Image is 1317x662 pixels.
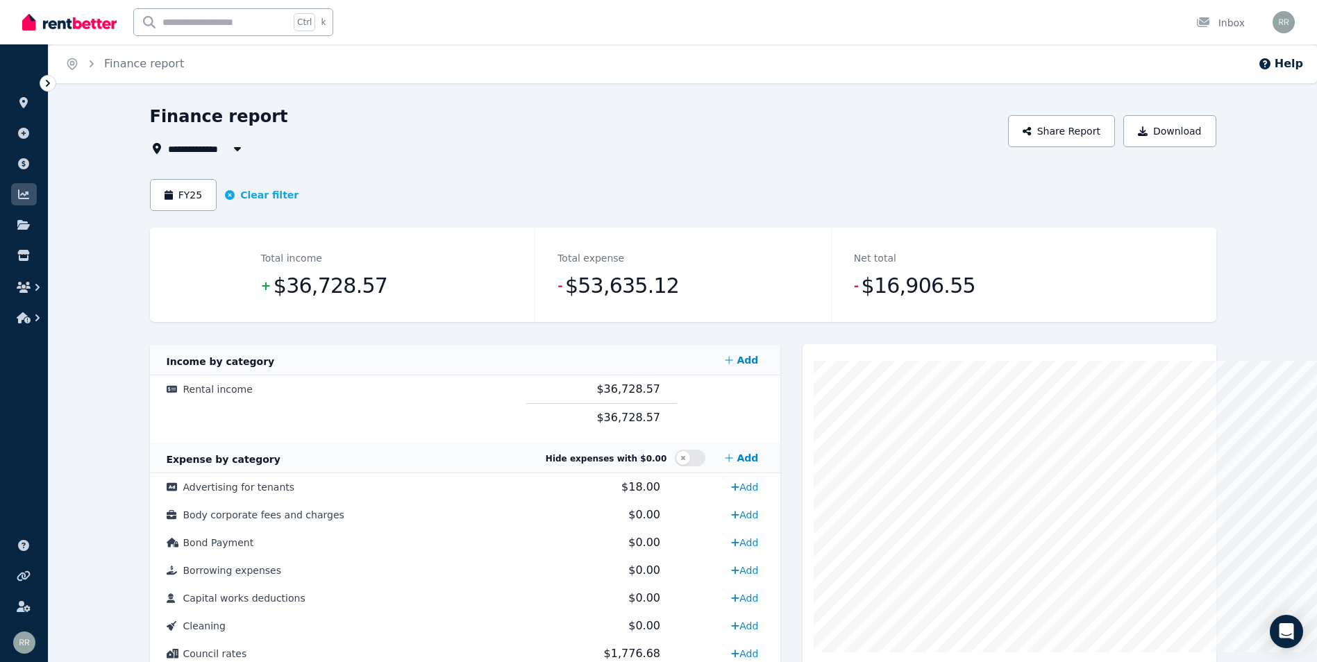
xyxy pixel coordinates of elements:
a: Add [719,346,764,374]
a: Add [725,476,764,498]
span: $0.00 [628,536,660,549]
span: Council rates [183,648,247,659]
a: Finance report [104,57,184,70]
span: Hide expenses with $0.00 [546,454,666,464]
img: Reuben Reid [1273,11,1295,33]
img: RentBetter [22,12,117,33]
button: Download [1123,115,1216,147]
span: $0.00 [628,508,660,521]
span: Rental income [183,384,253,395]
span: Cleaning [183,620,226,631]
a: Add [719,444,764,472]
span: $16,906.55 [862,272,975,300]
dt: Total income [261,250,322,266]
dt: Total expense [557,250,624,266]
span: $1,776.68 [604,647,660,660]
h1: Finance report [150,105,288,128]
span: $18.00 [621,480,660,493]
span: Advertising for tenants [183,482,295,493]
button: FY25 [150,179,217,211]
span: Body corporate fees and charges [183,509,344,520]
span: $36,728.57 [274,272,387,300]
span: ORGANISE [11,76,55,86]
span: Expense by category [167,454,280,465]
span: Capital works deductions [183,593,305,604]
span: + [261,276,271,296]
a: Add [725,532,764,554]
nav: Breadcrumb [49,44,201,83]
span: Income by category [167,356,275,367]
a: Add [725,587,764,609]
span: Borrowing expenses [183,565,281,576]
span: $0.00 [628,591,660,604]
button: Help [1258,56,1303,72]
img: Reuben Reid [13,631,35,654]
span: $36,728.57 [596,382,660,396]
span: Ctrl [294,13,315,31]
button: Clear filter [225,188,299,202]
button: Share Report [1008,115,1115,147]
span: $0.00 [628,563,660,577]
span: $36,728.57 [596,411,660,424]
a: Add [725,504,764,526]
span: Bond Payment [183,537,254,548]
a: Add [725,559,764,582]
span: $53,635.12 [565,272,679,300]
div: Inbox [1196,16,1245,30]
span: k [321,17,326,28]
dt: Net total [854,250,896,266]
div: Open Intercom Messenger [1270,615,1303,648]
span: - [854,276,859,296]
span: - [557,276,562,296]
a: Add [725,615,764,637]
span: $0.00 [628,619,660,632]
